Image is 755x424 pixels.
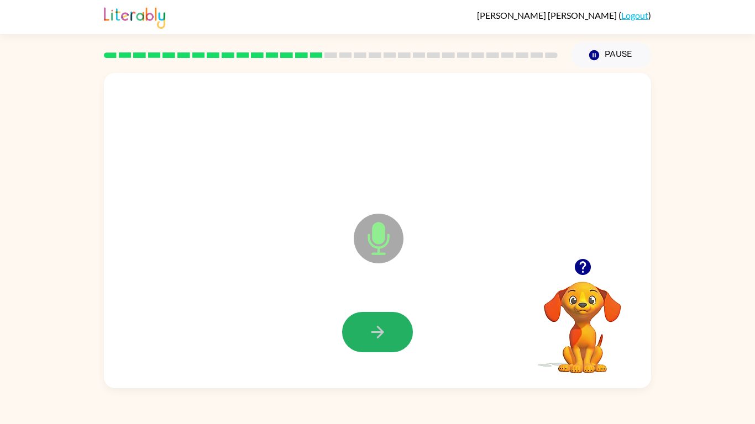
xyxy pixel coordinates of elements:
[104,4,165,29] img: Literably
[477,10,651,20] div: ( )
[621,10,648,20] a: Logout
[527,264,638,375] video: Your browser must support playing .mp4 files to use Literably. Please try using another browser.
[477,10,618,20] span: [PERSON_NAME] [PERSON_NAME]
[571,43,651,68] button: Pause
